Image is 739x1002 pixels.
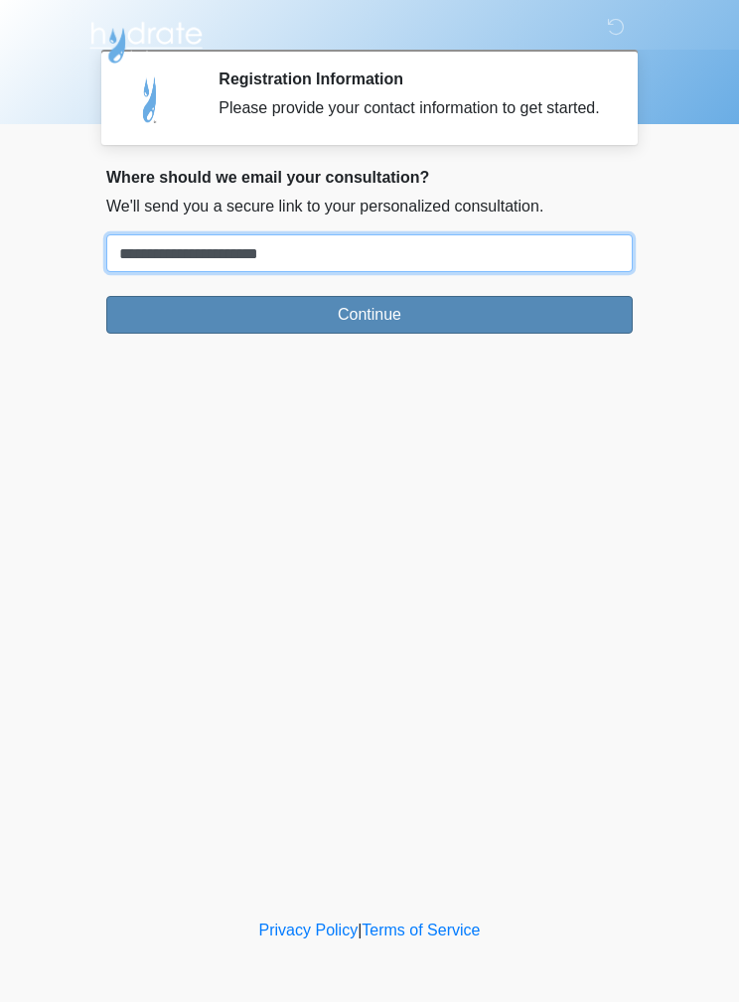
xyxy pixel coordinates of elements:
[362,922,480,938] a: Terms of Service
[259,922,359,938] a: Privacy Policy
[86,15,206,65] img: Hydrate IV Bar - Flagstaff Logo
[358,922,362,938] a: |
[106,195,633,218] p: We'll send you a secure link to your personalized consultation.
[106,296,633,334] button: Continue
[106,168,633,187] h2: Where should we email your consultation?
[121,70,181,129] img: Agent Avatar
[219,96,603,120] div: Please provide your contact information to get started.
